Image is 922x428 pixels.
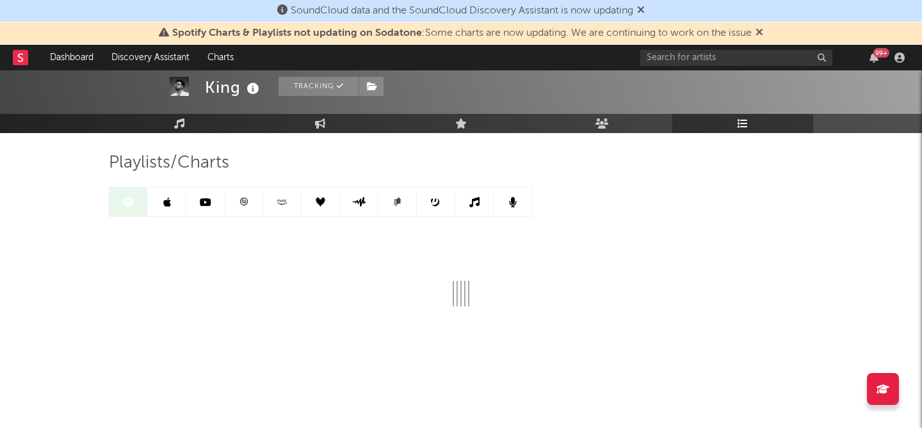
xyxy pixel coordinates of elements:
[198,45,243,70] a: Charts
[205,77,263,98] div: King
[756,28,763,38] span: Dismiss
[172,28,752,38] span: : Some charts are now updating. We are continuing to work on the issue
[637,6,645,16] span: Dismiss
[102,45,198,70] a: Discovery Assistant
[873,48,889,58] div: 99 +
[640,50,832,66] input: Search for artists
[41,45,102,70] a: Dashboard
[172,28,422,38] span: Spotify Charts & Playlists not updating on Sodatone
[869,52,878,63] button: 99+
[109,155,229,171] span: Playlists/Charts
[291,6,633,16] span: SoundCloud data and the SoundCloud Discovery Assistant is now updating
[279,77,359,96] button: Tracking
